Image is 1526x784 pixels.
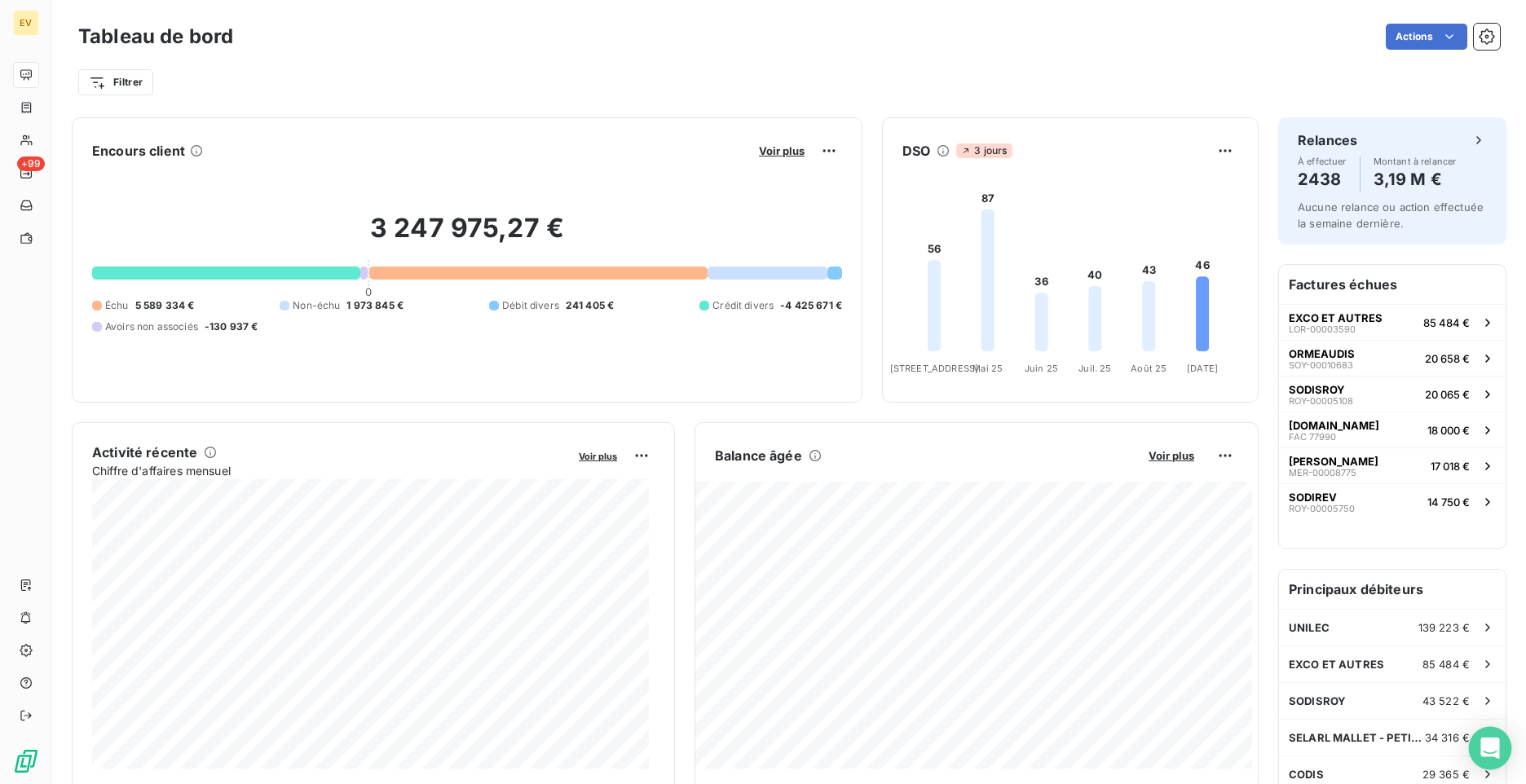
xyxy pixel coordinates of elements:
button: Voir plus [574,448,622,463]
span: Avoirs non associés [105,319,198,334]
h2: 3 247 975,27 € [92,212,842,261]
span: [PERSON_NAME] [1289,455,1378,468]
button: SODIREVROY-0000575014 750 € [1279,483,1506,519]
span: 14 750 € [1427,496,1470,509]
tspan: [DATE] [1187,363,1218,374]
span: 85 484 € [1422,658,1470,671]
button: SODISROYROY-0000510820 065 € [1279,376,1506,412]
span: 20 658 € [1425,352,1470,365]
div: EV [13,10,39,36]
span: -130 937 € [205,319,258,334]
span: 43 522 € [1422,694,1470,707]
span: Débit divers [502,298,559,313]
span: +99 [17,156,45,171]
span: SODIREV [1289,491,1337,504]
span: [DOMAIN_NAME] [1289,419,1379,432]
tspan: Mai 25 [972,363,1003,374]
span: Échu [105,298,129,313]
h4: 3,19 M € [1374,166,1457,192]
h6: Activité récente [92,443,197,462]
span: Voir plus [759,144,805,157]
h6: Relances [1298,130,1357,150]
span: 20 065 € [1425,388,1470,401]
button: ORMEAUDISSOY-0001068320 658 € [1279,340,1506,376]
button: EXCO ET AUTRESLOR-0000359085 484 € [1279,304,1506,340]
tspan: Juil. 25 [1078,363,1111,374]
tspan: Juin 25 [1025,363,1058,374]
h6: Factures échues [1279,265,1506,304]
span: Non-échu [293,298,340,313]
span: À effectuer [1298,156,1347,166]
span: 3 jours [956,143,1012,158]
tspan: [STREET_ADDRESS] [890,363,978,374]
h3: Tableau de bord [78,22,233,51]
span: 85 484 € [1423,316,1470,329]
button: Actions [1386,24,1467,50]
span: -4 425 671 € [780,298,842,313]
span: Chiffre d'affaires mensuel [92,462,567,479]
span: SELARL MALLET - PETILLON [1289,731,1425,744]
span: SODISROY [1289,383,1345,396]
span: 1 973 845 € [346,298,404,313]
span: 241 405 € [566,298,614,313]
button: [PERSON_NAME]MER-0000877517 018 € [1279,447,1506,483]
div: Open Intercom Messenger [1469,727,1512,770]
button: [DOMAIN_NAME]FAC 7799018 000 € [1279,412,1506,447]
span: 5 589 334 € [135,298,195,313]
h6: Principaux débiteurs [1279,570,1506,609]
span: 34 316 € [1425,731,1470,744]
button: Filtrer [78,69,153,95]
span: ROY-00005750 [1289,504,1355,513]
span: Aucune relance ou action effectuée la semaine dernière. [1298,200,1484,230]
span: 29 365 € [1422,768,1470,781]
span: EXCO ET AUTRES [1289,658,1384,671]
span: Crédit divers [712,298,774,313]
button: Voir plus [754,143,809,158]
h6: DSO [902,141,930,161]
h4: 2438 [1298,166,1347,192]
img: Logo LeanPay [13,748,39,774]
button: Voir plus [1144,448,1199,463]
span: FAC 77990 [1289,432,1336,442]
span: MER-00008775 [1289,468,1356,478]
span: 17 018 € [1431,460,1470,473]
span: Voir plus [579,451,617,462]
span: 18 000 € [1427,424,1470,437]
h6: Balance âgée [715,446,802,465]
h6: Encours client [92,141,185,161]
span: UNILEC [1289,621,1330,634]
span: 0 [365,285,372,298]
span: Montant à relancer [1374,156,1457,166]
span: Voir plus [1149,449,1194,462]
span: EXCO ET AUTRES [1289,311,1383,324]
span: ROY-00005108 [1289,396,1353,406]
span: CODIS [1289,768,1324,781]
span: ORMEAUDIS [1289,347,1355,360]
span: LOR-00003590 [1289,324,1356,334]
tspan: Août 25 [1131,363,1167,374]
span: 139 223 € [1418,621,1470,634]
span: SODISROY [1289,694,1346,707]
span: SOY-00010683 [1289,360,1353,370]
